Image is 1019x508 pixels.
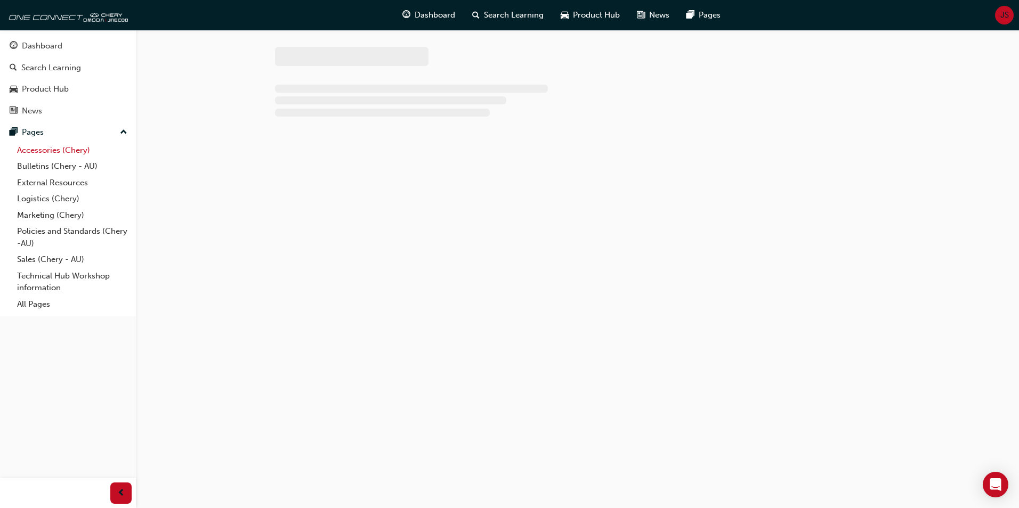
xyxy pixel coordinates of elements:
[10,128,18,137] span: pages-icon
[678,4,729,26] a: pages-iconPages
[561,9,569,22] span: car-icon
[5,4,128,26] img: oneconnect
[4,122,132,142] button: Pages
[13,142,132,159] a: Accessories (Chery)
[394,4,464,26] a: guage-iconDashboard
[10,42,18,51] span: guage-icon
[484,9,544,21] span: Search Learning
[637,9,645,22] span: news-icon
[10,85,18,94] span: car-icon
[13,158,132,175] a: Bulletins (Chery - AU)
[1000,9,1009,21] span: JS
[4,34,132,122] button: DashboardSearch LearningProduct HubNews
[649,9,669,21] span: News
[464,4,552,26] a: search-iconSearch Learning
[573,9,620,21] span: Product Hub
[10,63,17,73] span: search-icon
[4,101,132,121] a: News
[686,9,694,22] span: pages-icon
[995,6,1014,24] button: JS
[21,62,81,74] div: Search Learning
[22,40,62,52] div: Dashboard
[13,251,132,268] a: Sales (Chery - AU)
[628,4,678,26] a: news-iconNews
[415,9,455,21] span: Dashboard
[699,9,721,21] span: Pages
[4,58,132,78] a: Search Learning
[13,191,132,207] a: Logistics (Chery)
[13,268,132,296] a: Technical Hub Workshop information
[552,4,628,26] a: car-iconProduct Hub
[10,106,18,116] span: news-icon
[983,472,1008,497] div: Open Intercom Messenger
[13,296,132,313] a: All Pages
[402,9,410,22] span: guage-icon
[22,126,44,138] div: Pages
[120,126,127,140] span: up-icon
[4,36,132,56] a: Dashboard
[13,223,132,251] a: Policies and Standards (Chery -AU)
[13,207,132,224] a: Marketing (Chery)
[4,79,132,99] a: Product Hub
[117,487,125,500] span: prev-icon
[22,83,69,95] div: Product Hub
[13,175,132,191] a: External Resources
[472,9,480,22] span: search-icon
[22,105,42,117] div: News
